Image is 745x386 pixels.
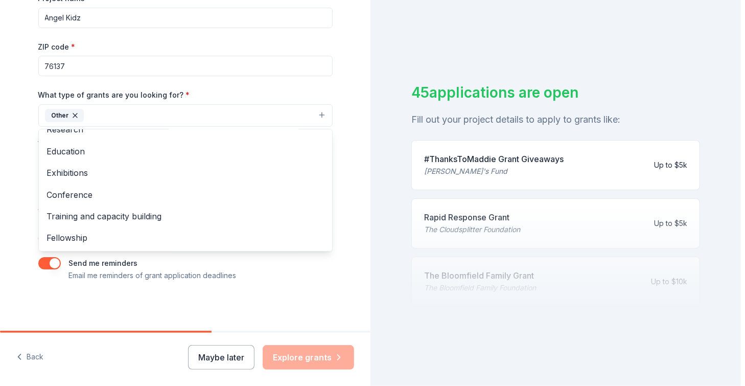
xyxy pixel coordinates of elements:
div: Other [45,109,84,122]
span: Research [47,123,324,136]
span: Fellowship [47,231,324,244]
span: Conference [47,188,324,201]
span: Education [47,145,324,158]
div: Other [38,129,333,252]
span: Training and capacity building [47,210,324,223]
span: Exhibitions [47,166,324,179]
button: Other [38,104,333,127]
